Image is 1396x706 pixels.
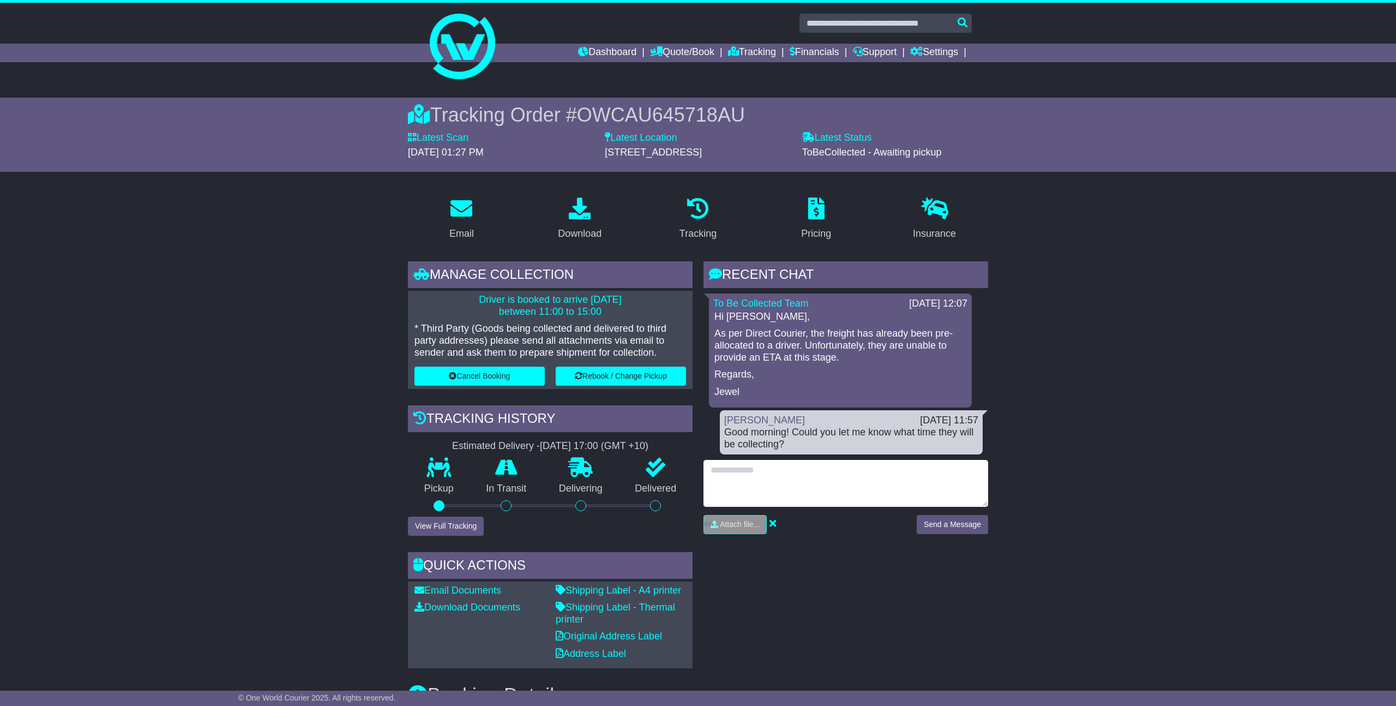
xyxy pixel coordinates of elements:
[470,483,543,495] p: In Transit
[408,440,693,452] div: Estimated Delivery -
[605,132,677,144] label: Latest Location
[714,386,966,398] p: Jewel
[794,194,838,245] a: Pricing
[556,585,681,596] a: Shipping Label - A4 printer
[442,194,481,245] a: Email
[577,104,745,126] span: OWCAU645718AU
[408,147,484,158] span: [DATE] 01:27 PM
[414,294,686,318] p: Driver is booked to arrive [DATE] between 11:00 to 15:00
[802,132,872,144] label: Latest Status
[679,226,717,241] div: Tracking
[408,483,470,495] p: Pickup
[728,44,776,62] a: Tracking
[408,405,693,435] div: Tracking history
[414,323,686,358] p: * Third Party (Goods being collected and delivered to third party addresses) please send all atta...
[414,602,520,613] a: Download Documents
[909,298,967,310] div: [DATE] 12:07
[408,261,693,291] div: Manage collection
[913,226,956,241] div: Insurance
[906,194,963,245] a: Insurance
[724,415,805,426] a: [PERSON_NAME]
[714,311,966,323] p: Hi [PERSON_NAME],
[605,147,702,158] span: [STREET_ADDRESS]
[408,132,468,144] label: Latest Scan
[558,226,601,241] div: Download
[619,483,693,495] p: Delivered
[853,44,897,62] a: Support
[672,194,724,245] a: Tracking
[540,440,648,452] div: [DATE] 17:00 (GMT +10)
[238,693,396,702] span: © One World Courier 2025. All rights reserved.
[449,226,474,241] div: Email
[408,552,693,582] div: Quick Actions
[703,261,988,291] div: RECENT CHAT
[650,44,714,62] a: Quote/Book
[556,602,675,625] a: Shipping Label - Thermal printer
[910,44,958,62] a: Settings
[408,103,988,127] div: Tracking Order #
[724,427,978,450] div: Good morning! Could you let me know what time they will be collecting?
[551,194,609,245] a: Download
[713,298,809,309] a: To Be Collected Team
[714,328,966,363] p: As per Direct Courier, the freight has already been pre-allocated to a driver. Unfortunately, the...
[578,44,636,62] a: Dashboard
[414,367,545,386] button: Cancel Booking
[556,631,662,642] a: Original Address Label
[543,483,619,495] p: Delivering
[408,517,484,536] button: View Full Tracking
[802,147,942,158] span: ToBeCollected - Awaiting pickup
[917,515,988,534] button: Send a Message
[556,648,626,659] a: Address Label
[790,44,839,62] a: Financials
[920,415,978,427] div: [DATE] 11:57
[414,585,501,596] a: Email Documents
[714,369,966,381] p: Regards,
[801,226,831,241] div: Pricing
[556,367,686,386] button: Rebook / Change Pickup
